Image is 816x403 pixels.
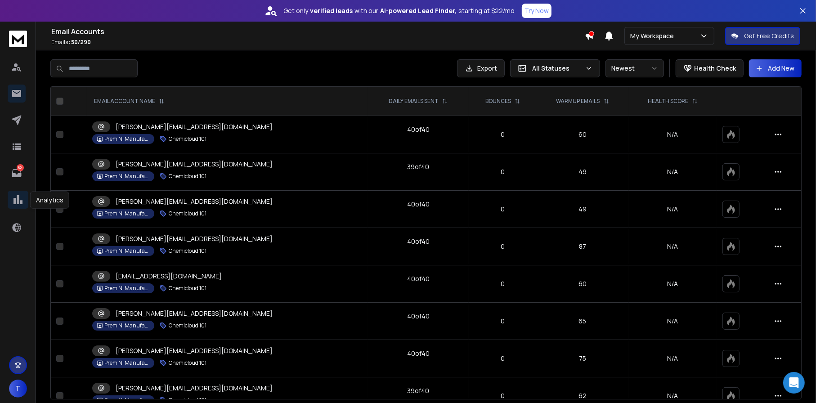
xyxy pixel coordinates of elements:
td: 87 [536,228,628,265]
p: 62 [17,164,24,171]
p: N/A [634,130,712,139]
div: 40 of 40 [407,237,430,246]
div: 40 of 40 [407,125,430,134]
p: Prem NI Manufacturing & Sustainability 2025 [104,322,149,329]
p: 0 [474,167,531,176]
button: Newest [605,59,664,77]
p: 0 [474,242,531,251]
td: 60 [536,265,628,303]
p: Prem NI Manufacturing & Sustainability 2025 [104,247,149,255]
p: Emails : [51,39,585,46]
p: HEALTH SCORE [648,98,689,105]
p: N/A [634,317,712,326]
p: N/A [634,279,712,288]
button: Health Check [676,59,744,77]
p: N/A [634,391,712,400]
div: Analytics [30,192,69,209]
button: Export [457,59,505,77]
div: 40 of 40 [407,349,430,358]
div: 39 of 40 [407,162,429,171]
p: N/A [634,354,712,363]
p: N/A [634,205,712,214]
p: Health Check [694,64,736,73]
p: 0 [474,391,531,400]
p: Prem NI Manufacturing & Sustainability 2025 [104,135,149,143]
p: DAILY EMAILS SENT [389,98,439,105]
button: Get Free Credits [725,27,800,45]
p: Prem NI Manufacturing & Sustainability 2025 [104,359,149,367]
p: [PERSON_NAME][EMAIL_ADDRESS][DOMAIN_NAME] [116,122,273,131]
p: BOUNCES [485,98,511,105]
p: 0 [474,354,531,363]
p: 0 [474,317,531,326]
button: Try Now [522,4,551,18]
a: 62 [8,164,26,182]
img: logo [9,31,27,47]
td: 49 [536,153,628,191]
td: 75 [536,340,628,377]
p: 0 [474,279,531,288]
p: My Workspace [630,31,677,40]
button: Add New [749,59,802,77]
div: EMAIL ACCOUNT NAME [94,98,164,105]
p: [PERSON_NAME][EMAIL_ADDRESS][DOMAIN_NAME] [116,197,273,206]
p: Chemicloud 101 [169,359,206,367]
p: Get only with our starting at $22/mo [283,6,515,15]
div: 40 of 40 [407,312,430,321]
p: Chemicloud 101 [169,210,206,217]
p: Prem NI Manufacturing & Sustainability 2025 [104,210,149,217]
p: Chemicloud 101 [169,135,206,143]
h1: Email Accounts [51,26,585,37]
p: [PERSON_NAME][EMAIL_ADDRESS][DOMAIN_NAME] [116,234,273,243]
p: N/A [634,242,712,251]
p: 0 [474,205,531,214]
p: Prem NI Manufacturing & Sustainability 2025 [104,285,149,292]
div: 40 of 40 [407,274,430,283]
td: 49 [536,191,628,228]
strong: verified leads [310,6,353,15]
p: Chemicloud 101 [169,285,206,292]
p: [EMAIL_ADDRESS][DOMAIN_NAME] [116,272,222,281]
p: Get Free Credits [744,31,794,40]
p: Try Now [525,6,549,15]
td: 60 [536,116,628,153]
p: Chemicloud 101 [169,322,206,329]
span: 50 / 290 [71,38,91,46]
p: Chemicloud 101 [169,247,206,255]
button: T [9,380,27,398]
div: 40 of 40 [407,200,430,209]
p: All Statuses [532,64,582,73]
p: [PERSON_NAME][EMAIL_ADDRESS][DOMAIN_NAME] [116,346,273,355]
p: [PERSON_NAME][EMAIL_ADDRESS][DOMAIN_NAME] [116,384,273,393]
div: Open Intercom Messenger [783,372,805,394]
p: [PERSON_NAME][EMAIL_ADDRESS][DOMAIN_NAME] [116,160,273,169]
p: WARMUP EMAILS [556,98,600,105]
div: 39 of 40 [407,386,429,395]
p: 0 [474,130,531,139]
td: 65 [536,303,628,340]
strong: AI-powered Lead Finder, [380,6,457,15]
p: N/A [634,167,712,176]
p: Chemicloud 101 [169,173,206,180]
p: Prem NI Manufacturing & Sustainability 2025 [104,173,149,180]
p: [PERSON_NAME][EMAIL_ADDRESS][DOMAIN_NAME] [116,309,273,318]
